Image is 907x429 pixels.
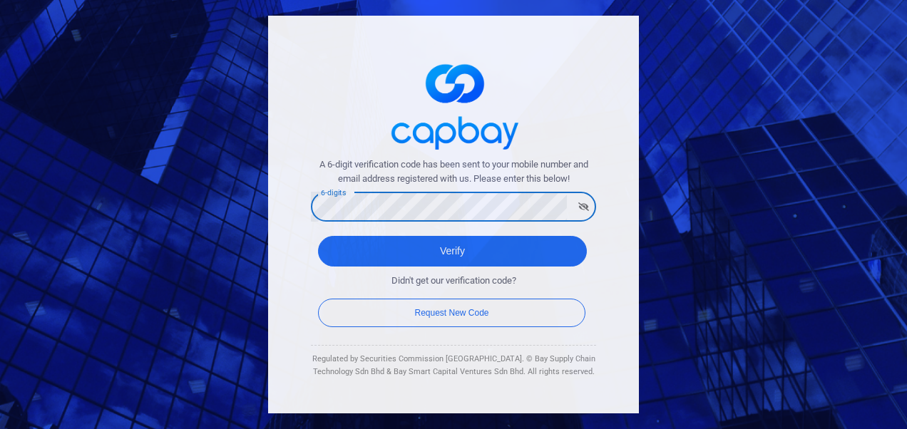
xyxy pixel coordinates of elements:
[318,236,587,267] button: Verify
[311,157,596,187] span: A 6-digit verification code has been sent to your mobile number and email address registered with...
[321,187,346,198] label: 6-digits
[391,274,516,289] span: Didn't get our verification code?
[318,299,585,327] button: Request New Code
[311,353,596,378] div: Regulated by Securities Commission [GEOGRAPHIC_DATA]. © Bay Supply Chain Technology Sdn Bhd & Bay...
[382,51,525,157] img: logo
